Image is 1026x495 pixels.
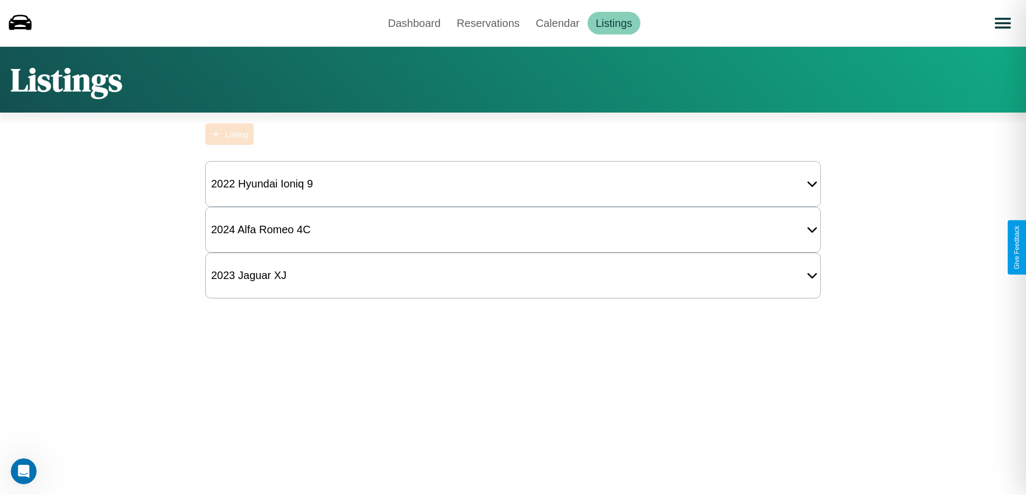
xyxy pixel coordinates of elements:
[206,172,318,196] div: 2022 Hyundai Ioniq 9
[206,218,316,241] div: 2024 Alfa Romeo 4C
[988,8,1018,38] button: Open menu
[205,123,254,145] button: Listing
[11,58,122,102] h1: Listings
[206,264,292,287] div: 2023 Jaguar XJ
[588,12,640,34] a: Listings
[1013,226,1021,269] div: Give Feedback
[11,458,37,484] iframe: Intercom live chat
[449,12,528,34] a: Reservations
[225,130,248,139] div: Listing
[380,12,449,34] a: Dashboard
[528,12,588,34] a: Calendar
